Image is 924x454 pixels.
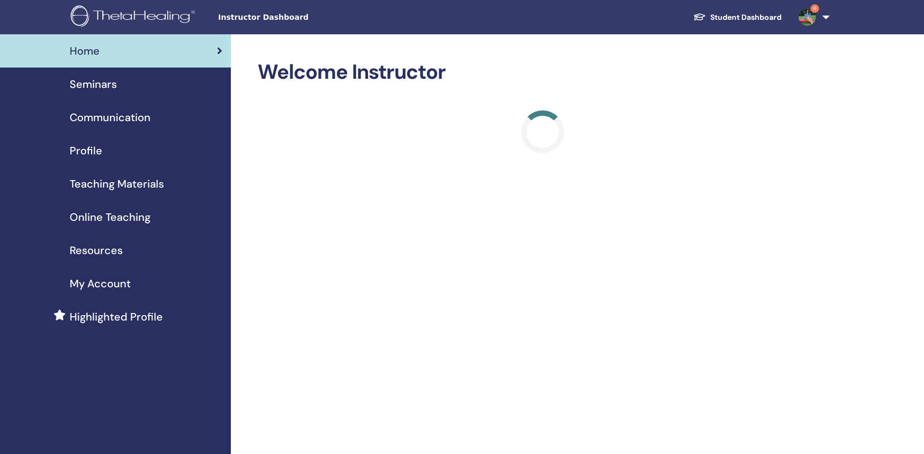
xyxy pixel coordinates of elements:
span: Online Teaching [70,209,151,225]
h2: Welcome Instructor [258,60,828,85]
img: logo.png [71,5,199,29]
img: default.jpg [799,9,816,26]
img: graduation-cap-white.svg [693,12,706,21]
a: Student Dashboard [685,8,790,27]
span: Communication [70,109,151,125]
span: Home [70,43,100,59]
span: My Account [70,276,131,292]
span: Seminars [70,76,117,92]
span: Teaching Materials [70,176,164,192]
span: Profile [70,143,102,159]
span: 6 [810,4,819,13]
span: Resources [70,242,123,258]
span: Instructor Dashboard [218,12,379,23]
span: Highlighted Profile [70,309,163,325]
